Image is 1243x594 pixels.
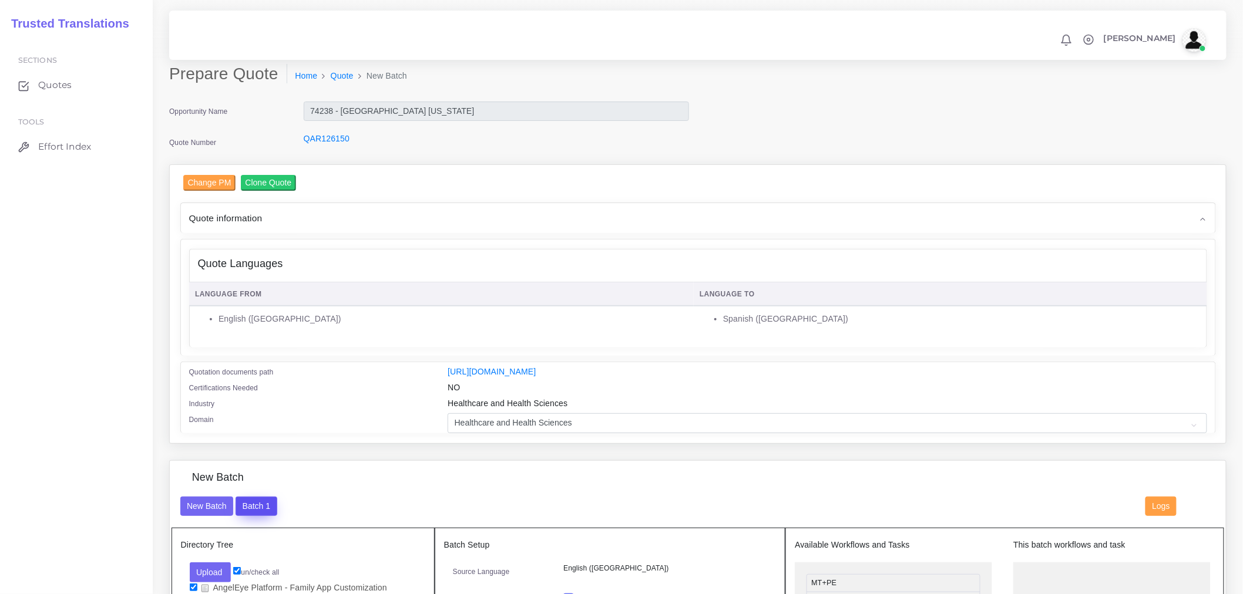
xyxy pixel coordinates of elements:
label: Quotation documents path [189,367,274,377]
a: New Batch [180,501,234,510]
span: [PERSON_NAME] [1104,34,1176,42]
a: Home [295,70,318,82]
a: QAR126150 [304,134,350,143]
input: un/check all [233,567,241,575]
label: Industry [189,399,215,409]
li: MT+PE [807,574,980,592]
th: Language From [189,282,694,306]
a: Quote [331,70,354,82]
a: [PERSON_NAME]avatar [1098,28,1210,52]
button: Upload [190,562,231,582]
li: English ([GEOGRAPHIC_DATA]) [219,313,687,325]
label: Quote Number [169,137,216,148]
label: Certifications Needed [189,383,258,393]
h5: This batch workflows and task [1013,540,1211,550]
input: Change PM [183,175,236,191]
div: NO [439,382,1215,397]
a: Effort Index [9,134,144,159]
label: Domain [189,414,214,425]
h4: New Batch [192,471,244,484]
a: Batch 1 [236,501,277,510]
a: Quotes [9,73,144,97]
h2: Prepare Quote [169,64,287,84]
span: Tools [18,117,45,126]
div: Quote information [181,203,1215,233]
button: New Batch [180,497,234,517]
label: Opportunity Name [169,106,228,117]
h4: Quote Languages [198,258,283,271]
input: Clone Quote [241,175,297,191]
label: un/check all [233,567,279,578]
span: Logs [1153,501,1170,511]
span: Sections [18,56,57,65]
a: [URL][DOMAIN_NAME] [448,367,536,376]
h5: Directory Tree [181,540,425,550]
p: English ([GEOGRAPHIC_DATA]) [563,562,767,575]
img: avatar [1182,28,1206,52]
h5: Batch Setup [444,540,777,550]
th: Language To [694,282,1207,306]
button: Logs [1145,497,1177,517]
span: Quotes [38,79,72,92]
div: Healthcare and Health Sciences [439,397,1215,413]
h2: Trusted Translations [3,16,129,31]
span: Quote information [189,211,263,225]
a: Trusted Translations [3,14,129,33]
button: Batch 1 [236,497,277,517]
span: Effort Index [38,140,91,153]
label: Source Language [453,566,510,577]
h5: Available Workflows and Tasks [795,540,992,550]
li: New Batch [354,70,407,82]
li: Spanish ([GEOGRAPHIC_DATA]) [723,313,1201,325]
